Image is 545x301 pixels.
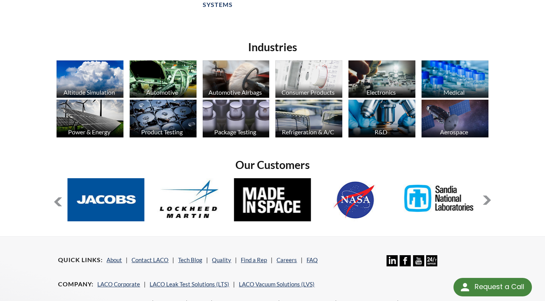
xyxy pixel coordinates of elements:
h4: Company [58,280,93,288]
a: R&D [348,100,415,139]
h2: Industries [53,40,491,54]
img: industry_Electronics_670x376.jpg [348,60,415,98]
div: Consumer Products [274,89,342,96]
img: industry_Package_670x376.jpg [203,100,270,137]
a: Aerospace [422,100,488,139]
a: Refrigeration & A/C [275,100,342,139]
img: industry_Power-2_670x376.jpg [57,100,123,137]
img: industry_AltitudeSim_670x376.jpg [57,60,123,98]
div: R&D [347,128,415,135]
img: industry_Auto-Airbag_670x376.jpg [203,60,270,98]
div: Automotive Airbags [202,89,269,96]
div: Package Testing [202,128,269,135]
h4: Quick Links [58,256,103,264]
img: industry_Medical_670x376.jpg [422,60,488,98]
a: Product Testing [130,100,197,139]
a: Electronics [348,60,415,100]
a: FAQ [307,256,318,263]
a: Contact LACO [132,256,168,263]
img: industry_HVAC_670x376.jpg [275,100,342,137]
div: Electronics [347,89,415,96]
a: LACO Corporate [97,281,140,288]
img: MadeInSpace.jpg [234,178,311,221]
img: industry_Consumer_670x376.jpg [275,60,342,98]
img: Artboard_1.jpg [422,100,488,137]
div: Request a Call [453,278,532,296]
a: About [107,256,122,263]
div: Altitude Simulation [55,89,123,96]
a: Automotive Airbags [203,60,270,100]
a: Quality [212,256,231,263]
img: industry_R_D_670x376.jpg [348,100,415,137]
div: Request a Call [475,278,524,296]
a: 24/7 Support [426,261,437,268]
img: NASA.jpg [317,178,394,221]
div: Automotive [128,89,196,96]
img: industry_Automotive_670x376.jpg [130,60,197,98]
img: industry_ProductTesting_670x376.jpg [130,100,197,137]
a: LACO Leak Test Solutions (LTS) [150,281,229,288]
a: LACO Vacuum Solutions (LVS) [239,281,315,288]
div: Power & Energy [55,128,123,135]
a: Power & Energy [57,100,123,139]
img: Sandia-Natl-Labs.jpg [400,178,477,221]
a: Find a Rep [241,256,267,263]
a: Automotive [130,60,197,100]
div: Refrigeration & A/C [274,128,342,135]
h2: Our Customers [53,158,491,172]
div: Product Testing [128,128,196,135]
a: Consumer Products [275,60,342,100]
a: Careers [277,256,297,263]
img: Jacobs.jpg [68,178,145,221]
img: Lockheed-Martin.jpg [151,178,228,221]
img: 24/7 Support Icon [426,255,437,266]
div: Aerospace [420,128,488,135]
a: Altitude Simulation [57,60,123,100]
img: round button [459,281,471,293]
a: Medical [422,60,488,100]
a: Tech Blog [178,256,202,263]
a: Package Testing [203,100,270,139]
div: Medical [420,89,488,96]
